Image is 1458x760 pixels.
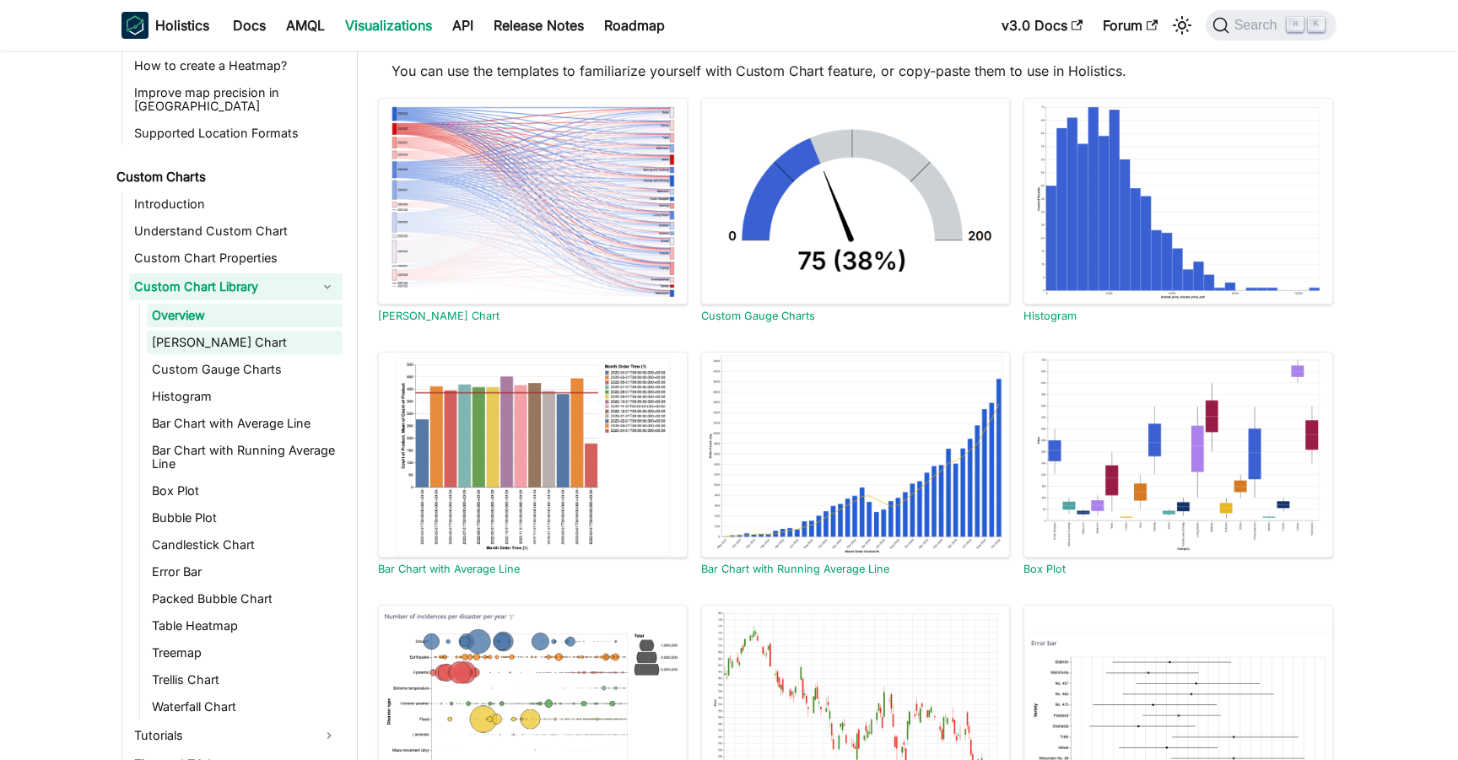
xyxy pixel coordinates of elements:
a: HolisticsHolistics [121,12,209,39]
a: How to create a Heatmap? [129,54,343,78]
a: HistogramHistogram [1023,98,1333,322]
a: Custom Chart Library [129,273,312,300]
a: Waterfall Chart [147,695,343,719]
a: [PERSON_NAME] Chart [147,331,343,354]
button: Collapse sidebar category 'Custom Chart Library' [312,273,343,300]
a: Bar Chart with Average Line [378,563,520,575]
a: [PERSON_NAME] Chart [378,310,499,322]
b: Holistics [155,15,209,35]
p: You can use the templates to familiarize yourself with Custom Chart feature, or copy-paste them t... [391,61,1320,81]
a: Histogram [1023,310,1077,322]
a: Docs [223,12,276,39]
a: Custom Gauge ChartsCustom Gauge Charts [701,98,1011,322]
a: Bar Chart with Running Average Line [147,439,343,476]
a: Introduction [129,192,343,216]
a: Visualizations [335,12,442,39]
a: Overview [147,304,343,327]
a: Sankey Chart[PERSON_NAME] Chart [378,98,688,322]
a: Box Plot [147,479,343,503]
a: Histogram [147,385,343,408]
span: Search [1229,18,1288,33]
a: Roadmap [594,12,675,39]
a: Packed Bubble Chart [147,587,343,611]
a: Custom Gauge Charts [701,310,815,322]
img: Holistics [121,12,148,39]
a: AMQL [276,12,335,39]
a: v3.0 Docs [991,12,1093,39]
a: Bubble Plot [147,506,343,530]
button: Switch between dark and light mode (currently light mode) [1169,12,1196,39]
a: Forum [1093,12,1168,39]
a: Table Heatmap [147,614,343,638]
a: Treemap [147,641,343,665]
a: Custom Chart Properties [129,246,343,270]
kbd: K [1308,17,1325,32]
nav: Docs sidebar [105,51,358,760]
a: Supported Location Formats [129,121,343,145]
a: Bar Chart with Running Average LineBar Chart with Running Average Line [701,352,1011,576]
button: Search (Command+K) [1206,10,1336,40]
a: Understand Custom Chart [129,219,343,243]
a: Trellis Chart [147,668,343,692]
a: Box Plot [1023,563,1066,575]
a: Error Bar [147,560,343,584]
a: Bar Chart with Running Average Line [701,563,889,575]
a: Custom Gauge Charts [147,358,343,381]
a: Bar Chart with Average Line [147,412,343,435]
a: Candlestick Chart [147,533,343,557]
a: Bar Chart with Average LineBar Chart with Average Line [378,352,688,576]
kbd: ⌘ [1287,17,1304,32]
a: Box PlotBox Plot [1023,352,1333,576]
a: Improve map precision in [GEOGRAPHIC_DATA] [129,81,343,118]
a: Tutorials [129,722,343,749]
a: Release Notes [483,12,594,39]
a: Custom Charts [111,165,343,189]
a: API [442,12,483,39]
